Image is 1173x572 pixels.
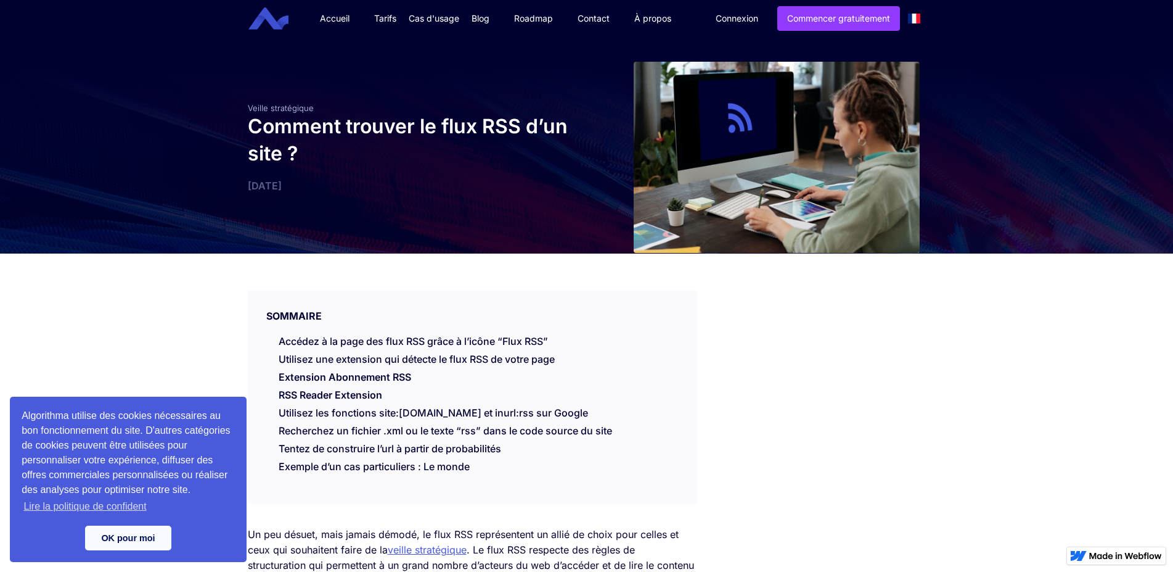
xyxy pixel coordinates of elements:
[279,407,588,419] a: Utilisez les fonctions site:[DOMAIN_NAME] et inurl:rss sur Google
[248,180,581,192] div: [DATE]
[248,103,581,113] div: Veille stratégique
[279,389,382,407] a: RSS Reader Extension
[388,544,467,556] a: veille stratégique
[279,425,612,437] a: Recherchez un fichier .xml ou le texte “rss” dans le code source du site
[248,291,696,323] div: SOMMAIRE
[22,408,235,516] span: Algorithma utilise des cookies nécessaires au bon fonctionnement du site. D'autres catégories de ...
[279,442,501,455] a: Tentez de construire l’url à partir de probabilités
[258,7,298,30] a: home
[10,397,247,562] div: cookieconsent
[409,12,459,25] div: Cas d'usage
[777,6,900,31] a: Commencer gratuitement
[706,7,767,30] a: Connexion
[279,353,555,365] a: Utilisez une extension qui détecte le flux RSS de votre page
[279,335,548,347] a: Accédez à la page des flux RSS grâce à l’icône “Flux RSS”
[248,113,581,167] h1: Comment trouver le flux RSS d’un site ?
[279,460,470,473] a: Exemple d’un cas particuliers : Le monde
[279,371,411,389] a: Extension Abonnement RSS
[1089,552,1162,560] img: Made in Webflow
[85,526,171,550] a: dismiss cookie message
[22,497,149,516] a: learn more about cookies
